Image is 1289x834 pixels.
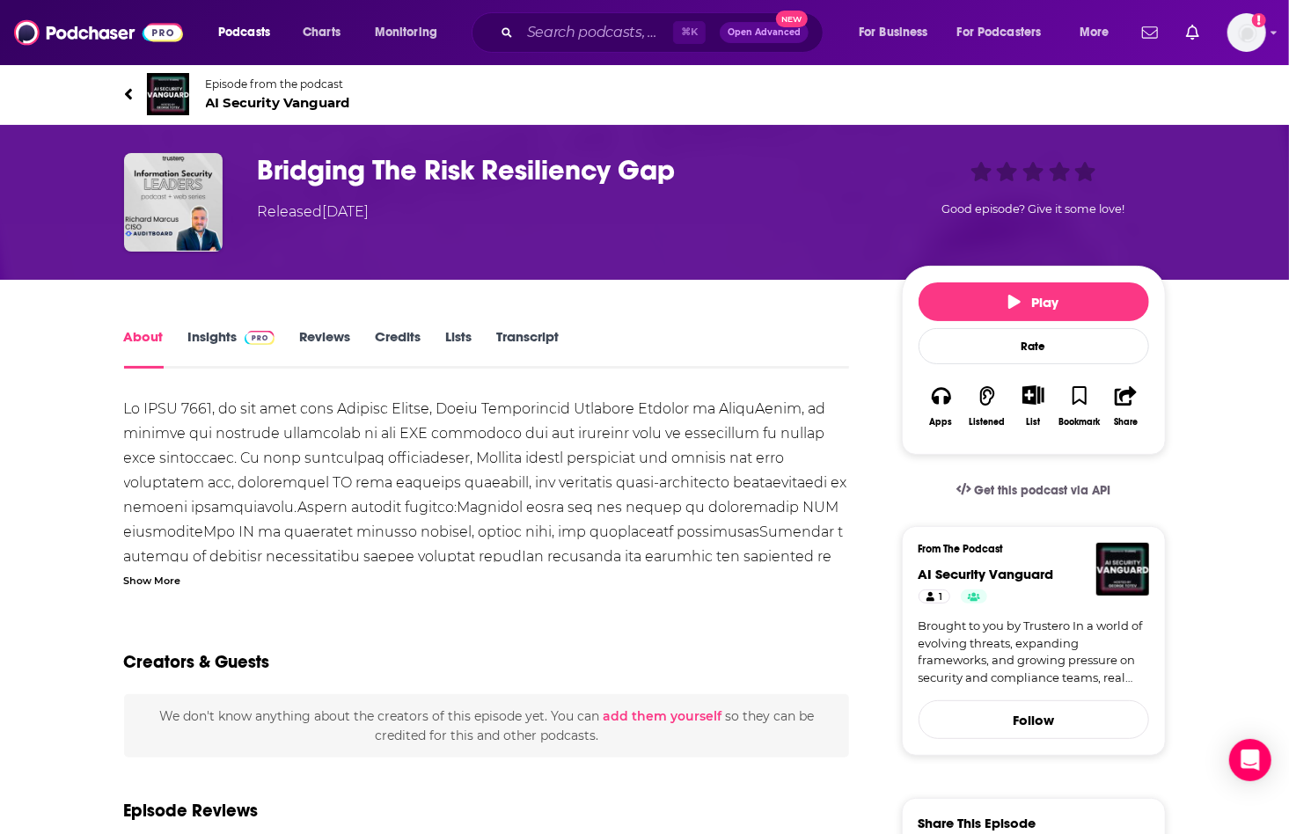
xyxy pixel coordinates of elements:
h3: Episode Reviews [124,800,259,822]
span: Episode from the podcast [206,77,350,91]
button: Bookmark [1057,374,1102,438]
div: Rate [919,328,1149,364]
a: About [124,328,164,369]
div: Lo IPSU 7661, do sit amet cons Adipisc Elitse, Doeiu Temporincid Utlabore Etdolor ma AliquAenim, ... [124,397,850,692]
button: Show profile menu [1227,13,1266,52]
a: Show notifications dropdown [1135,18,1165,48]
span: Get this podcast via API [974,483,1110,498]
img: Podchaser Pro [245,331,275,345]
h1: Bridging The Risk Resiliency Gap [258,153,874,187]
button: add them yourself [603,709,721,723]
div: Open Intercom Messenger [1229,739,1271,781]
a: Reviews [299,328,350,369]
a: Transcript [496,328,559,369]
a: InsightsPodchaser Pro [188,328,275,369]
button: open menu [846,18,950,47]
span: For Business [859,20,928,45]
span: More [1080,20,1110,45]
svg: Add a profile image [1252,13,1266,27]
a: Show notifications dropdown [1179,18,1206,48]
span: Logged in as LaurenOlvera101 [1227,13,1266,52]
div: Bookmark [1058,417,1100,428]
span: Podcasts [218,20,270,45]
div: Apps [930,417,953,428]
span: Open Advanced [728,28,801,37]
span: Good episode? Give it some love! [942,202,1125,216]
button: open menu [1067,18,1132,47]
a: Credits [375,328,421,369]
button: open menu [206,18,293,47]
a: Charts [291,18,351,47]
h3: Share This Episode [919,815,1036,831]
div: Share [1114,417,1138,428]
div: Show More ButtonList [1010,374,1056,438]
a: Brought to you by Trustero In a world of evolving threats, expanding frameworks, and growing pres... [919,618,1149,686]
button: Play [919,282,1149,321]
span: Charts [303,20,341,45]
div: Released [DATE] [258,201,370,223]
a: 1 [919,589,950,604]
span: For Podcasters [957,20,1042,45]
button: open menu [363,18,460,47]
div: List [1027,416,1041,428]
input: Search podcasts, credits, & more... [520,18,673,47]
span: AI Security Vanguard [206,94,350,111]
img: User Profile [1227,13,1266,52]
h3: From The Podcast [919,543,1135,555]
a: Lists [445,328,472,369]
span: New [776,11,808,27]
a: Get this podcast via API [942,469,1125,512]
a: AI Security Vanguard [919,566,1054,582]
button: Show More Button [1015,385,1051,405]
div: Search podcasts, credits, & more... [488,12,840,53]
span: Play [1008,294,1058,311]
button: Follow [919,700,1149,739]
span: We don't know anything about the creators of this episode yet . You can so they can be credited f... [159,708,814,743]
span: ⌘ K [673,21,706,44]
button: Open AdvancedNew [720,22,809,43]
img: Podchaser - Follow, Share and Rate Podcasts [14,16,183,49]
span: Monitoring [375,20,437,45]
div: Listened [970,417,1006,428]
a: AI Security VanguardEpisode from the podcastAI Security Vanguard [124,73,1166,115]
button: Apps [919,374,964,438]
img: Bridging The Risk Resiliency Gap [124,153,223,252]
span: 1 [939,589,942,606]
button: Listened [964,374,1010,438]
button: open menu [946,18,1067,47]
h2: Creators & Guests [124,651,270,673]
img: AI Security Vanguard [147,73,189,115]
button: Share [1102,374,1148,438]
img: AI Security Vanguard [1096,543,1149,596]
